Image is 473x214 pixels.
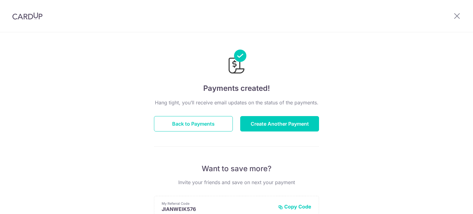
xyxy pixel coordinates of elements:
[154,99,319,106] p: Hang tight, you’ll receive email updates on the status of the payments.
[240,116,319,131] button: Create Another Payment
[154,116,233,131] button: Back to Payments
[154,164,319,174] p: Want to save more?
[12,12,42,20] img: CardUp
[154,83,319,94] h4: Payments created!
[162,201,273,206] p: My Referral Code
[278,204,311,210] button: Copy Code
[162,206,273,212] p: JIANWEIK576
[434,196,467,211] iframe: Opens a widget where you can find more information
[227,50,246,75] img: Payments
[154,179,319,186] p: Invite your friends and save on next your payment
